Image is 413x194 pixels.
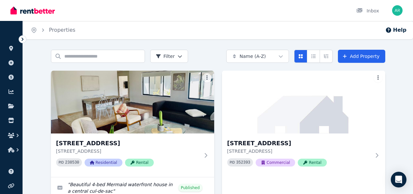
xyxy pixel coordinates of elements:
button: Filter [150,50,188,63]
button: Card view [294,50,307,63]
img: RentBetter [10,6,55,15]
p: [STREET_ADDRESS] [56,148,200,154]
div: Open Intercom Messenger [391,172,406,187]
small: PID [230,161,235,164]
code: 238530 [65,160,79,165]
button: More options [373,73,383,82]
span: Rental [298,159,326,167]
nav: Breadcrumb [23,21,83,39]
span: Rental [125,159,154,167]
h3: [STREET_ADDRESS] [227,139,371,148]
p: [STREET_ADDRESS] [227,148,371,154]
button: Compact list view [307,50,320,63]
button: Expanded list view [320,50,333,63]
a: Properties [49,27,75,33]
div: Inbox [356,8,379,14]
code: 352393 [236,160,250,165]
span: Name (A-Z) [240,53,266,60]
img: Aram Rudd [392,5,403,16]
button: Name (A-Z) [226,50,289,63]
span: Filter [156,53,175,60]
img: 2442 Gold Coast Hwy, Mermaid Beach [222,71,385,133]
a: 2442 Gold Coast Hwy, Mermaid Beach[STREET_ADDRESS][STREET_ADDRESS]PID 352393CommercialRental [222,71,385,177]
div: View options [294,50,333,63]
a: 7 Reef Court, Mermaid Waters[STREET_ADDRESS][STREET_ADDRESS]PID 238530ResidentialRental [51,71,214,177]
img: 7 Reef Court, Mermaid Waters [51,71,214,133]
small: PID [59,161,64,164]
h3: [STREET_ADDRESS] [56,139,200,148]
span: Commercial [256,159,295,167]
button: More options [202,73,212,82]
button: Help [385,26,406,34]
span: Residential [85,159,122,167]
a: Add Property [338,50,385,63]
